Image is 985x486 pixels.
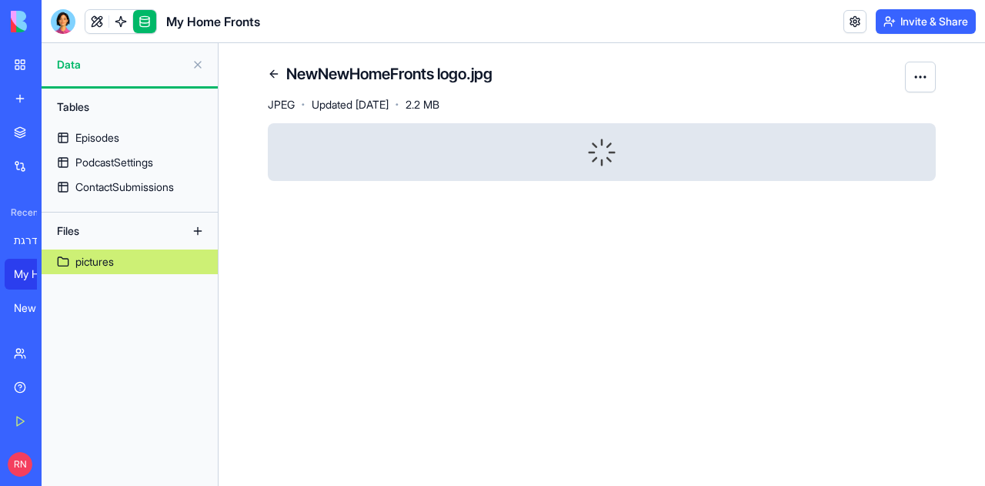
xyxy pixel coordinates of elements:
[876,9,976,34] button: Invite & Share
[75,179,174,195] div: ContactSubmissions
[49,219,172,243] div: Files
[42,150,218,175] a: PodcastSettings
[57,57,185,72] span: Data
[406,97,439,112] span: 2.2 MB
[8,452,32,477] span: RN
[14,300,57,316] div: New App
[301,92,306,117] span: ·
[312,97,389,112] span: Updated [DATE]
[75,155,153,170] div: PodcastSettings
[14,233,57,248] div: בלוג סטודנטים - גרסה משודרגת
[75,254,114,270] div: pictures
[268,97,295,112] span: JPEG
[14,266,57,282] div: My Home Fronts
[42,175,218,199] a: ContactSubmissions
[5,225,66,256] a: בלוג סטודנטים - גרסה משודרגת
[5,206,37,219] span: Recent
[42,126,218,150] a: Episodes
[395,92,399,117] span: ·
[42,250,218,274] a: pictures
[11,11,106,32] img: logo
[286,63,492,85] h4: NewNewHomeFronts logo.jpg
[166,12,260,31] span: My Home Fronts
[5,293,66,323] a: New App
[75,130,119,146] div: Episodes
[5,259,66,290] a: My Home Fronts
[49,95,210,119] div: Tables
